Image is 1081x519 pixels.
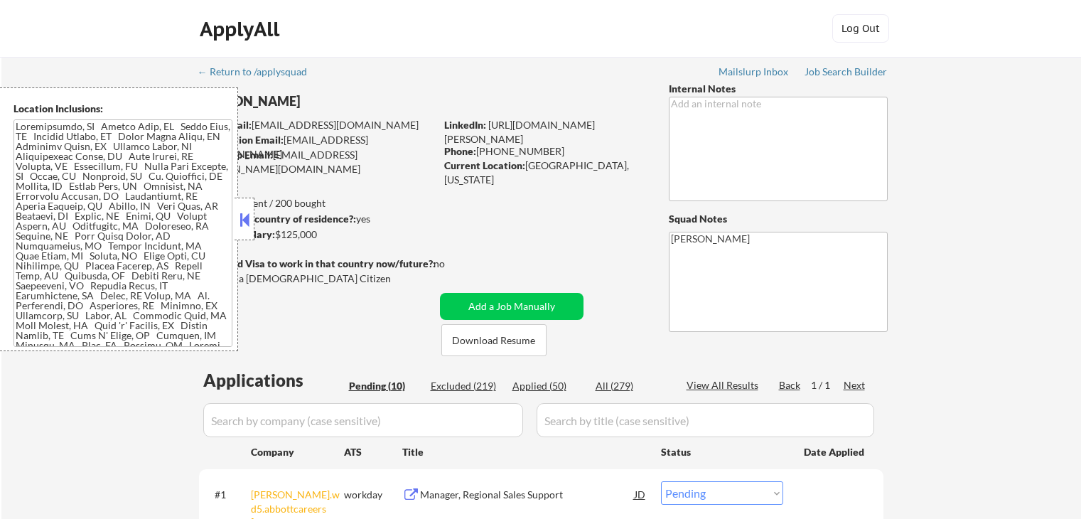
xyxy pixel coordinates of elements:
div: Company [251,445,344,459]
a: [URL][DOMAIN_NAME][PERSON_NAME] [444,119,595,145]
div: Pending (10) [349,379,420,393]
div: Squad Notes [669,212,888,226]
button: Log Out [832,14,889,43]
div: [GEOGRAPHIC_DATA], [US_STATE] [444,159,645,186]
div: 50 sent / 200 bought [198,196,435,210]
div: Date Applied [804,445,866,459]
input: Search by company (case sensitive) [203,403,523,437]
div: Location Inclusions: [14,102,232,116]
strong: LinkedIn: [444,119,486,131]
div: $125,000 [198,228,435,242]
div: ← Return to /applysquad [198,67,321,77]
strong: Can work in country of residence?: [198,213,356,225]
div: [EMAIL_ADDRESS][PERSON_NAME][DOMAIN_NAME] [199,148,435,176]
div: JD [633,481,647,507]
div: Internal Notes [669,82,888,96]
div: Manager, Regional Sales Support [420,488,635,502]
a: ← Return to /applysquad [198,66,321,80]
div: Title [402,445,647,459]
div: #1 [215,488,240,502]
div: ATS [344,445,402,459]
a: Job Search Builder [805,66,888,80]
div: 1 / 1 [811,378,844,392]
div: Applied (50) [512,379,583,393]
div: workday [344,488,402,502]
div: [EMAIL_ADDRESS][DOMAIN_NAME] [200,118,435,132]
div: no [434,257,474,271]
button: Add a Job Manually [440,293,583,320]
div: Excluded (219) [431,379,502,393]
div: [EMAIL_ADDRESS][DOMAIN_NAME] [200,133,435,161]
div: [PERSON_NAME] [199,92,491,110]
input: Search by title (case sensitive) [537,403,874,437]
div: Status [661,439,783,464]
a: Mailslurp Inbox [719,66,790,80]
div: ApplyAll [200,17,284,41]
div: All (279) [596,379,667,393]
div: Back [779,378,802,392]
strong: Phone: [444,145,476,157]
strong: Current Location: [444,159,525,171]
div: Next [844,378,866,392]
strong: Will need Visa to work in that country now/future?: [199,257,436,269]
div: Applications [203,372,344,389]
button: Download Resume [441,324,547,356]
div: Mailslurp Inbox [719,67,790,77]
div: Yes, I am a [DEMOGRAPHIC_DATA] Citizen [199,272,439,286]
div: yes [198,212,431,226]
div: [PHONE_NUMBER] [444,144,645,159]
div: Job Search Builder [805,67,888,77]
div: View All Results [687,378,763,392]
